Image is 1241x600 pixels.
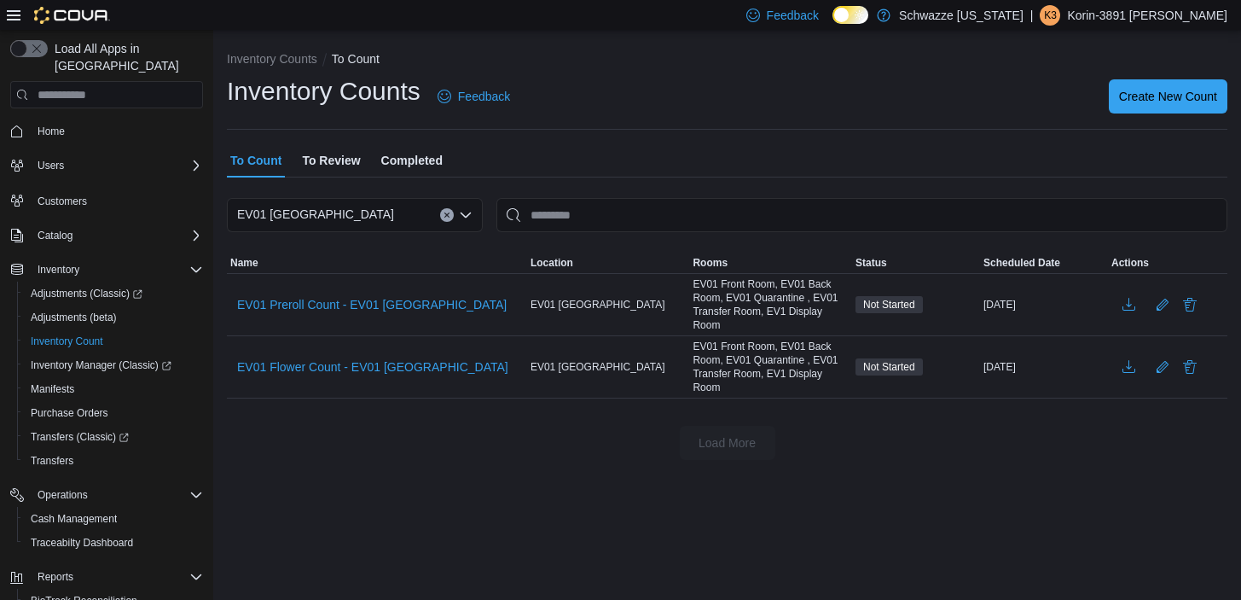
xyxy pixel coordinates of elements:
span: Adjustments (beta) [31,311,117,324]
span: Inventory Count [24,331,203,352]
span: Operations [31,485,203,505]
span: Not Started [863,359,915,375]
div: EV01 Front Room, EV01 Back Room, EV01 Quarantine , EV01 Transfer Room, EV1 Display Room [689,336,852,398]
a: Home [31,121,72,142]
span: Catalog [38,229,72,242]
span: EV01 [GEOGRAPHIC_DATA] [531,360,665,374]
span: Actions [1111,256,1149,270]
button: Operations [31,485,95,505]
p: | [1030,5,1034,26]
div: [DATE] [980,357,1108,377]
button: EV01 Preroll Count - EV01 [GEOGRAPHIC_DATA] [230,292,513,317]
button: Scheduled Date [980,253,1108,273]
span: Manifests [31,382,74,396]
a: Customers [31,191,94,212]
span: Cash Management [31,512,117,526]
button: Adjustments (beta) [17,306,210,329]
button: Inventory Count [17,329,210,353]
button: Customers [3,188,210,213]
span: Location [531,256,573,270]
button: Edit count details [1152,292,1173,317]
button: Catalog [3,224,210,248]
span: Users [38,159,64,172]
span: Completed [381,143,443,178]
a: Traceabilty Dashboard [24,533,140,553]
span: Not Started [855,358,923,376]
span: Customers [31,189,203,211]
a: Adjustments (beta) [24,307,124,328]
span: Cash Management [24,509,203,529]
button: Inventory Counts [227,52,317,66]
button: Reports [3,565,210,589]
button: Purchase Orders [17,401,210,425]
p: Schwazze [US_STATE] [899,5,1024,26]
span: Reports [31,567,203,587]
a: Transfers [24,451,80,471]
button: Create New Count [1109,79,1227,114]
a: Adjustments (Classic) [24,283,149,304]
span: Not Started [863,297,915,312]
span: Inventory Count [31,335,103,348]
a: Inventory Count [24,331,110,352]
nav: An example of EuiBreadcrumbs [227,50,1227,71]
button: Inventory [31,259,86,280]
span: EV01 Preroll Count - EV01 [GEOGRAPHIC_DATA] [237,296,507,313]
span: Status [855,256,887,270]
button: Operations [3,483,210,507]
span: Inventory [38,263,79,277]
button: Reports [31,567,80,587]
button: Users [31,155,71,176]
button: Name [227,253,527,273]
button: Users [3,154,210,178]
button: Manifests [17,377,210,401]
span: Adjustments (beta) [24,307,203,328]
button: Catalog [31,225,79,246]
a: Transfers (Classic) [17,425,210,449]
button: Rooms [689,253,852,273]
button: Delete [1180,294,1200,315]
button: To Count [332,52,380,66]
input: This is a search bar. After typing your query, hit enter to filter the results lower in the page. [496,198,1227,232]
span: Feedback [767,7,819,24]
button: Open list of options [459,208,473,222]
span: Transfers [31,454,73,468]
span: Create New Count [1119,88,1217,105]
span: Users [31,155,203,176]
button: EV01 Flower Count - EV01 [GEOGRAPHIC_DATA] [230,354,515,380]
span: Load All Apps in [GEOGRAPHIC_DATA] [48,40,203,74]
span: Inventory Manager (Classic) [31,358,171,372]
button: Clear input [440,208,454,222]
a: Manifests [24,379,81,399]
span: Scheduled Date [983,256,1060,270]
span: To Count [230,143,281,178]
span: EV01 [GEOGRAPHIC_DATA] [237,204,394,224]
span: K3 [1044,5,1057,26]
span: EV01 Flower Count - EV01 [GEOGRAPHIC_DATA] [237,358,508,376]
span: Transfers (Classic) [31,430,129,444]
span: To Review [302,143,360,178]
button: Inventory [3,258,210,282]
span: Catalog [31,225,203,246]
span: Purchase Orders [31,406,108,420]
span: Home [31,120,203,142]
button: Cash Management [17,507,210,531]
a: Adjustments (Classic) [17,282,210,306]
span: Dark Mode [832,24,833,25]
a: Inventory Manager (Classic) [24,355,178,376]
span: Adjustments (Classic) [24,283,203,304]
span: Inventory Manager (Classic) [24,355,203,376]
button: Transfers [17,449,210,473]
div: Korin-3891 Hobday [1040,5,1060,26]
span: Home [38,125,65,138]
button: Location [527,253,690,273]
a: Transfers (Classic) [24,427,136,447]
span: Transfers [24,451,203,471]
a: Cash Management [24,509,124,529]
span: Manifests [24,379,203,399]
img: Cova [34,7,110,24]
span: Customers [38,195,87,208]
span: Adjustments (Classic) [31,287,142,300]
input: Dark Mode [832,6,868,24]
p: Korin-3891 [PERSON_NAME] [1067,5,1227,26]
span: Traceabilty Dashboard [24,533,203,553]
